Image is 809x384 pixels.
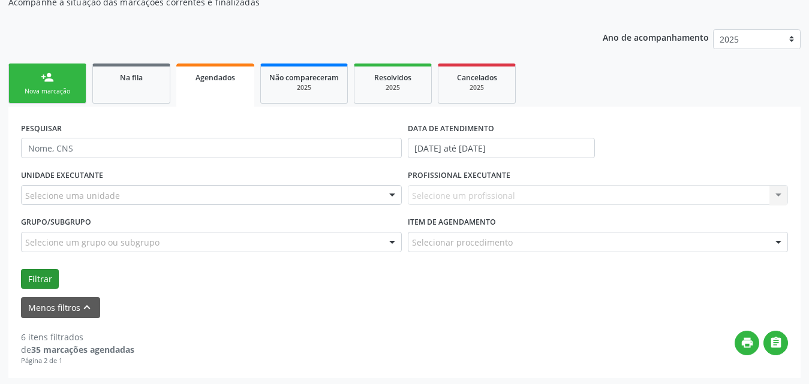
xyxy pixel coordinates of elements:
span: Não compareceram [269,72,339,83]
label: Item de agendamento [408,213,496,232]
button: Menos filtroskeyboard_arrow_up [21,297,100,318]
div: Página 2 de 1 [21,356,134,366]
i: print [741,336,754,349]
div: 6 itens filtrados [21,331,134,343]
span: Resolvidos [374,72,411,83]
div: 2025 [363,83,423,92]
div: Nova marcação [17,87,77,96]
label: Grupo/Subgrupo [21,213,91,232]
i: keyboard_arrow_up [80,301,94,314]
button: Filtrar [21,269,59,289]
span: Na fila [120,72,143,83]
span: Selecionar procedimento [412,236,513,249]
span: Selecione uma unidade [25,189,120,202]
div: person_add [41,71,54,84]
div: 2025 [269,83,339,92]
strong: 35 marcações agendadas [31,344,134,355]
label: PROFISSIONAL EXECUTANTE [408,167,510,185]
i:  [769,336,783,349]
label: DATA DE ATENDIMENTO [408,119,494,138]
button:  [763,331,788,355]
button: print [735,331,759,355]
p: Ano de acompanhamento [603,29,709,44]
input: Nome, CNS [21,138,402,158]
label: PESQUISAR [21,119,62,138]
span: Cancelados [457,72,497,83]
span: Selecione um grupo ou subgrupo [25,236,160,249]
span: Agendados [196,72,235,83]
div: de [21,343,134,356]
div: 2025 [447,83,507,92]
label: UNIDADE EXECUTANTE [21,167,103,185]
input: Selecione um intervalo [408,138,595,158]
